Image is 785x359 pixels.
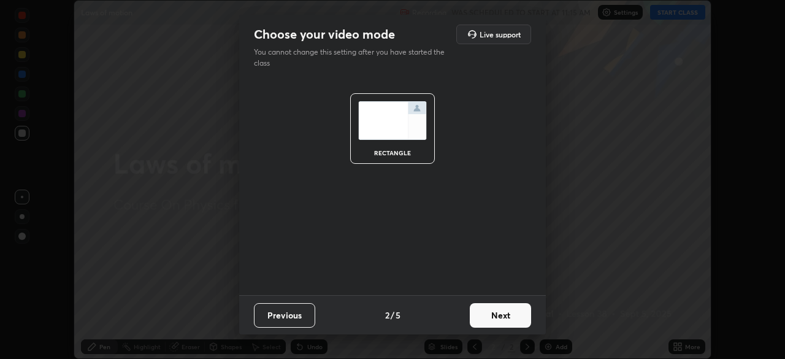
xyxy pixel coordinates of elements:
[358,101,427,140] img: normalScreenIcon.ae25ed63.svg
[254,26,395,42] h2: Choose your video mode
[254,303,315,328] button: Previous
[470,303,531,328] button: Next
[254,47,453,69] p: You cannot change this setting after you have started the class
[368,150,417,156] div: rectangle
[396,309,400,322] h4: 5
[391,309,394,322] h4: /
[480,31,521,38] h5: Live support
[385,309,389,322] h4: 2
